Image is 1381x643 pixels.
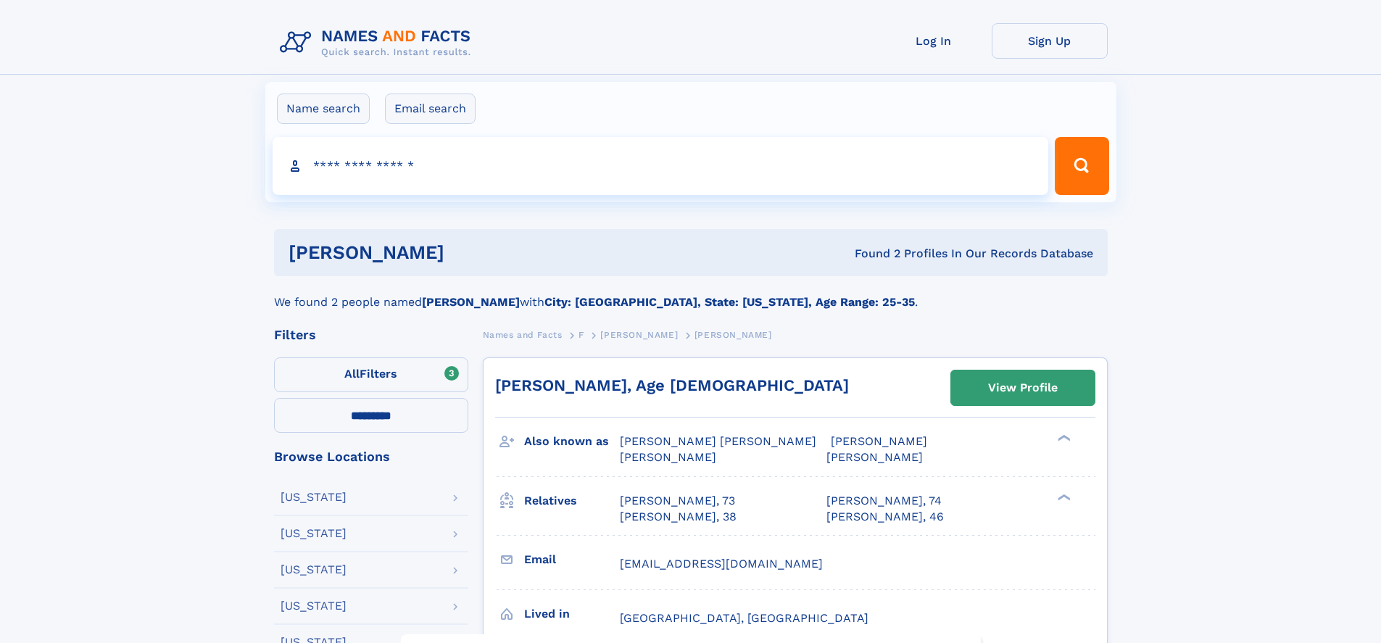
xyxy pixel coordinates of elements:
[281,600,347,612] div: [US_STATE]
[620,493,735,509] a: [PERSON_NAME], 73
[620,434,816,448] span: [PERSON_NAME] [PERSON_NAME]
[274,276,1108,311] div: We found 2 people named with .
[524,429,620,454] h3: Also known as
[289,244,650,262] h1: [PERSON_NAME]
[876,23,992,59] a: Log In
[578,325,584,344] a: F
[524,547,620,572] h3: Email
[650,246,1093,262] div: Found 2 Profiles In Our Records Database
[620,450,716,464] span: [PERSON_NAME]
[620,509,737,525] a: [PERSON_NAME], 38
[951,370,1095,405] a: View Profile
[273,137,1049,195] input: search input
[826,450,923,464] span: [PERSON_NAME]
[620,557,823,571] span: [EMAIL_ADDRESS][DOMAIN_NAME]
[495,376,849,394] a: [PERSON_NAME], Age [DEMOGRAPHIC_DATA]
[1054,433,1071,443] div: ❯
[274,328,468,341] div: Filters
[1055,137,1108,195] button: Search Button
[831,434,927,448] span: [PERSON_NAME]
[1054,492,1071,502] div: ❯
[274,23,483,62] img: Logo Names and Facts
[344,367,360,381] span: All
[826,493,942,509] a: [PERSON_NAME], 74
[988,371,1058,405] div: View Profile
[600,330,678,340] span: [PERSON_NAME]
[281,528,347,539] div: [US_STATE]
[281,491,347,503] div: [US_STATE]
[483,325,563,344] a: Names and Facts
[578,330,584,340] span: F
[277,94,370,124] label: Name search
[694,330,772,340] span: [PERSON_NAME]
[600,325,678,344] a: [PERSON_NAME]
[992,23,1108,59] a: Sign Up
[274,357,468,392] label: Filters
[826,509,944,525] a: [PERSON_NAME], 46
[422,295,520,309] b: [PERSON_NAME]
[524,489,620,513] h3: Relatives
[620,611,868,625] span: [GEOGRAPHIC_DATA], [GEOGRAPHIC_DATA]
[281,564,347,576] div: [US_STATE]
[544,295,915,309] b: City: [GEOGRAPHIC_DATA], State: [US_STATE], Age Range: 25-35
[524,602,620,626] h3: Lived in
[274,450,468,463] div: Browse Locations
[385,94,476,124] label: Email search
